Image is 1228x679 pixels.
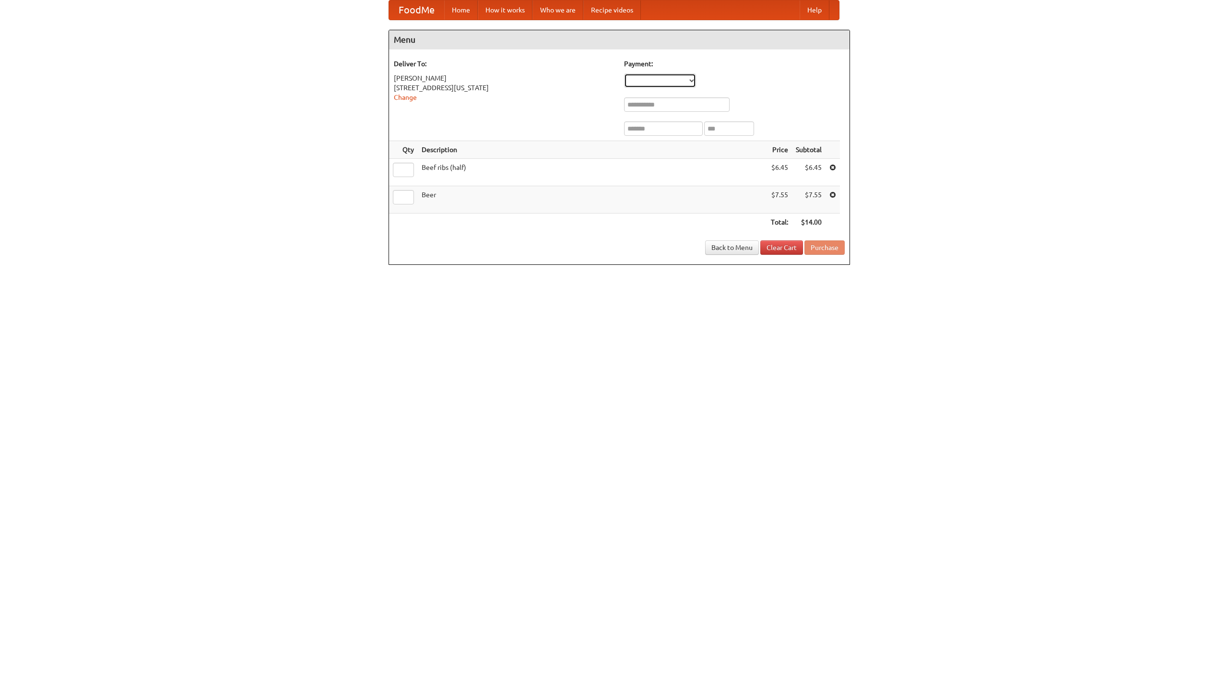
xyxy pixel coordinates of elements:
[394,73,614,83] div: [PERSON_NAME]
[418,141,767,159] th: Description
[478,0,532,20] a: How it works
[394,94,417,101] a: Change
[705,240,759,255] a: Back to Menu
[792,141,826,159] th: Subtotal
[394,59,614,69] h5: Deliver To:
[624,59,845,69] h5: Payment:
[389,0,444,20] a: FoodMe
[532,0,583,20] a: Who we are
[389,141,418,159] th: Qty
[767,159,792,186] td: $6.45
[418,159,767,186] td: Beef ribs (half)
[767,186,792,214] td: $7.55
[792,186,826,214] td: $7.55
[418,186,767,214] td: Beer
[444,0,478,20] a: Home
[792,159,826,186] td: $6.45
[760,240,803,255] a: Clear Cart
[394,83,614,93] div: [STREET_ADDRESS][US_STATE]
[792,214,826,231] th: $14.00
[804,240,845,255] button: Purchase
[800,0,829,20] a: Help
[767,214,792,231] th: Total:
[389,30,850,49] h4: Menu
[583,0,641,20] a: Recipe videos
[767,141,792,159] th: Price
